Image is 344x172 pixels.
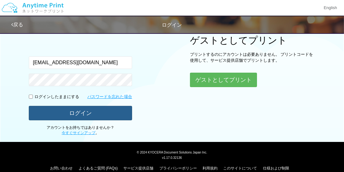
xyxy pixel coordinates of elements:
a: 戻る [11,22,23,27]
a: お問い合わせ [50,166,73,170]
p: プリントするのにアカウントは必要ありません。 プリントコードを使用して、サービス提供店舗でプリントします。 [190,52,315,63]
a: よくあるご質問 (FAQs) [79,166,118,170]
a: 仕様および制限 [263,166,289,170]
a: このサイトについて [223,166,257,170]
span: 。 [62,131,99,135]
span: ログイン [162,22,182,28]
a: 今すぐサインアップ [62,131,95,135]
a: パスワードを忘れた場合 [87,94,132,100]
a: プライバシーポリシー [159,166,197,170]
span: v1.17.0.32136 [162,156,182,159]
a: 利用規約 [203,166,218,170]
span: © 2024 KYOCERA Document Solutions Japan Inc. [137,150,207,154]
p: ログインしたままにする [34,94,79,100]
input: メールアドレス [29,56,132,69]
h1: ゲストとしてプリント [190,35,315,45]
a: サービス提供店舗 [123,166,153,170]
button: ログイン [29,106,132,120]
p: アカウントをお持ちではありませんか？ [29,125,132,136]
button: ゲストとしてプリント [190,73,257,87]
